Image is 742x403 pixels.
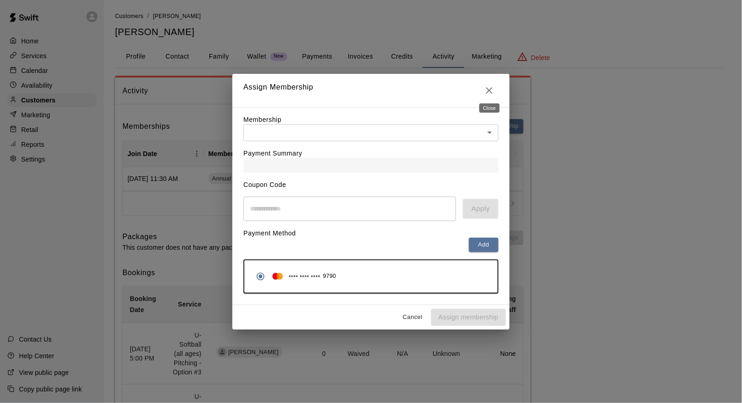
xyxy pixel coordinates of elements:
[243,181,286,188] label: Coupon Code
[480,81,499,100] button: Close
[243,150,302,157] label: Payment Summary
[480,103,500,113] div: Close
[398,310,427,325] button: Cancel
[269,272,286,281] img: Credit card brand logo
[243,229,296,237] label: Payment Method
[243,116,282,123] label: Membership
[232,74,510,107] h2: Assign Membership
[469,238,499,252] button: Add
[323,272,336,281] span: 9790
